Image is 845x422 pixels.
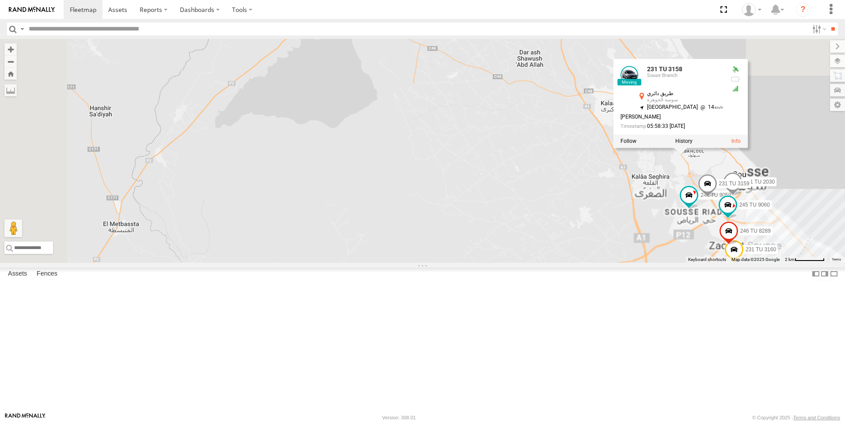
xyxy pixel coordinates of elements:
button: Drag Pegman onto the map to open Street View [4,219,22,237]
span: 14 [698,104,723,111]
button: Zoom out [4,55,17,68]
a: Terms (opens in new tab) [832,258,841,261]
div: طريق دائري [647,91,723,97]
img: rand-logo.svg [9,7,55,13]
div: Date/time of location update [620,123,723,129]
div: [PERSON_NAME] [620,114,723,120]
span: 241 TU 2030 [744,179,775,185]
span: 2 km [785,257,795,262]
a: View Asset Details [731,138,741,145]
div: سوسة الجوهرة [647,98,723,103]
button: Zoom Home [4,68,17,80]
label: Measure [4,84,17,96]
span: Map data ©2025 Google [731,257,780,262]
button: Map Scale: 2 km per 64 pixels [782,257,827,263]
label: Search Query [19,23,26,35]
label: Dock Summary Table to the Right [820,268,829,280]
div: © Copyright 2025 - [752,415,840,420]
span: 231 TU 3160 [746,246,776,253]
button: Keyboard shortcuts [688,257,726,263]
a: 231 TU 3158 [647,66,682,73]
a: View Asset Details [620,66,638,84]
div: Valid GPS Fix [730,66,741,73]
label: Hide Summary Table [830,268,838,280]
label: Search Filter Options [809,23,828,35]
span: [GEOGRAPHIC_DATA] [647,104,698,111]
div: Version: 308.01 [382,415,416,420]
label: Realtime tracking of Asset [620,138,636,145]
label: Dock Summary Table to the Left [811,268,820,280]
span: 246 TU 8289 [740,228,771,234]
label: View Asset History [675,138,693,145]
label: Assets [4,268,31,280]
span: 231 TU 3159 [719,180,750,187]
button: Zoom in [4,43,17,55]
a: Terms and Conditions [793,415,840,420]
div: No battery health information received from this device. [730,76,741,83]
div: GSM Signal = 5 [730,85,741,92]
span: 245 TU 9060 [739,202,770,208]
div: Nejah Benkhalifa [739,3,765,16]
div: Souse Branch [647,73,723,78]
label: Map Settings [830,99,845,111]
a: Visit our Website [5,413,46,422]
i: ? [796,3,810,17]
label: Fences [32,268,62,280]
